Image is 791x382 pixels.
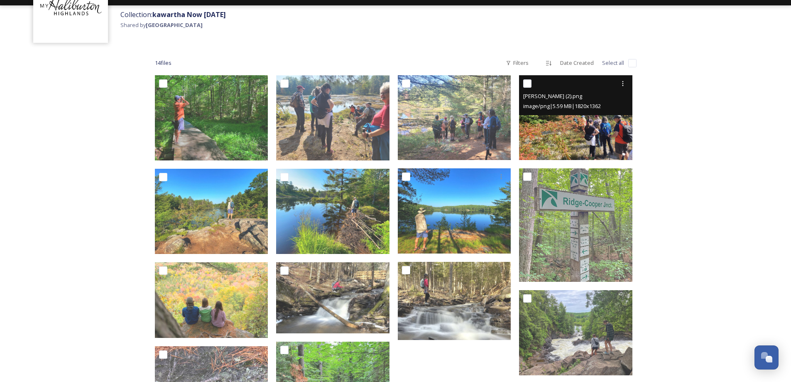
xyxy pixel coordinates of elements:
span: Shared by [120,21,203,29]
div: Date Created [556,55,598,71]
img: Barnum2.jpg [398,262,511,340]
img: M_Mpf29w.jpeg [155,262,268,338]
img: James Cooper Lookout Trail signage.jpg [519,168,632,282]
span: image/png | 5.59 MB | 1820 x 1362 [523,102,601,110]
img: Barnum3.jpg [276,262,389,334]
img: teri Campbell 2.png [398,75,511,160]
img: IMG_E3445.JPG [519,290,632,375]
span: [PERSON_NAME] (2).png [523,92,582,100]
img: SheldonLake1 QE2 Provincial Park hiking lake view Thom HH2022.jpg [398,168,511,254]
span: Collection: [120,10,226,19]
img: HFR3.jpg [155,75,268,160]
img: teri Campbell.png [276,75,389,160]
strong: kawartha Now [DATE] [152,10,226,19]
strong: [GEOGRAPHIC_DATA] [146,21,203,29]
img: Ganaraska QE2 Provincial Park hiking Thom HH2022.jpg [276,169,389,254]
div: Filters [502,55,533,71]
span: 14 file s [155,59,171,67]
img: Ganaraska3 QE2 Provincial Park hiking view Thom HH2022.jpg [155,169,268,254]
button: Open Chat [754,345,779,370]
img: Teri Campbell (2).png [519,75,632,160]
span: Select all [602,59,624,67]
